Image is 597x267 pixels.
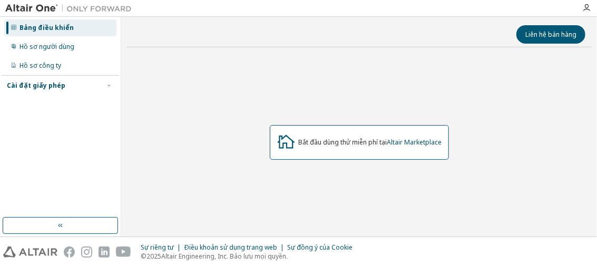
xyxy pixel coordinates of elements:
[146,252,161,261] font: 2025
[19,23,74,32] font: Bảng điều khiển
[525,30,576,39] font: Liên hệ bán hàng
[287,243,353,252] font: Sự đồng ý của Cookie
[387,138,442,147] a: Altair Marketplace
[141,252,146,261] font: ©
[184,243,277,252] font: Điều khoản sử dụng trang web
[19,61,61,70] font: Hồ sơ công ty
[64,247,75,258] img: facebook.svg
[99,247,110,258] img: linkedin.svg
[116,247,131,258] img: youtube.svg
[3,247,57,258] img: altair_logo.svg
[81,247,92,258] img: instagram.svg
[7,81,65,90] font: Cài đặt giấy phép
[5,3,137,14] img: Altair One
[161,252,288,261] font: Altair Engineering, Inc. Bảo lưu mọi quyền.
[19,42,74,51] font: Hồ sơ người dùng
[299,138,387,147] font: Bắt đầu dùng thử miễn phí tại
[516,25,585,44] button: Liên hệ bán hàng
[141,243,174,252] font: Sự riêng tư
